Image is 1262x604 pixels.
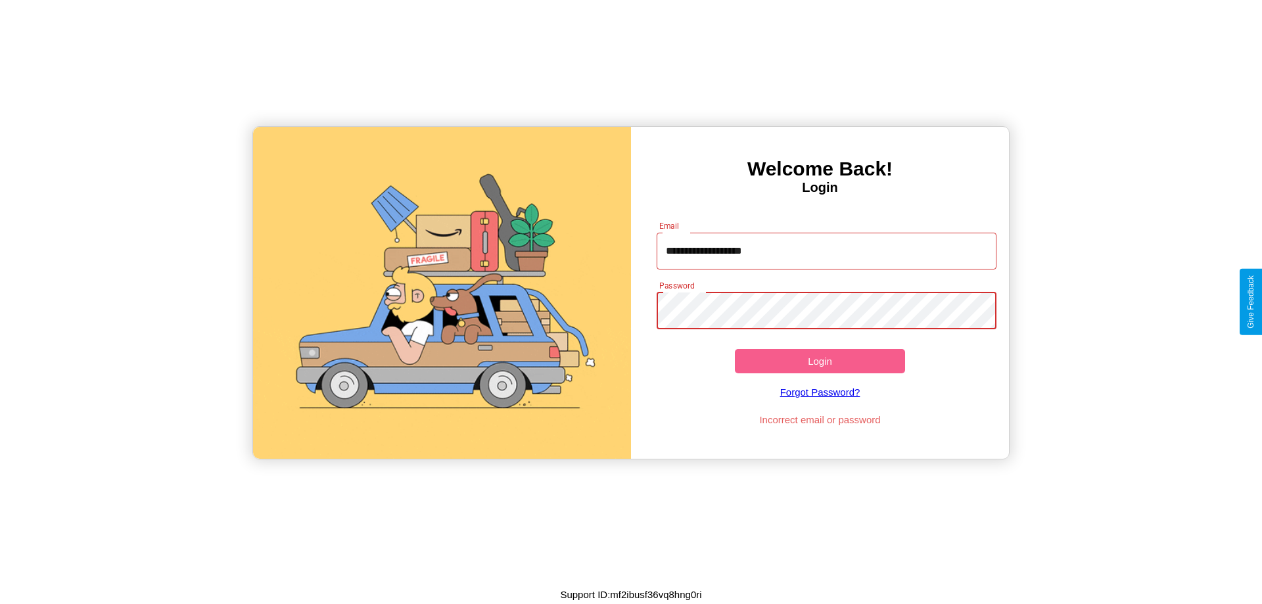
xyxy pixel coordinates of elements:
[659,280,694,291] label: Password
[631,180,1009,195] h4: Login
[631,158,1009,180] h3: Welcome Back!
[253,127,631,459] img: gif
[735,349,905,373] button: Login
[650,411,991,429] p: Incorrect email or password
[560,586,701,603] p: Support ID: mf2ibusf36vq8hng0ri
[659,220,680,231] label: Email
[650,373,991,411] a: Forgot Password?
[1246,275,1255,329] div: Give Feedback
